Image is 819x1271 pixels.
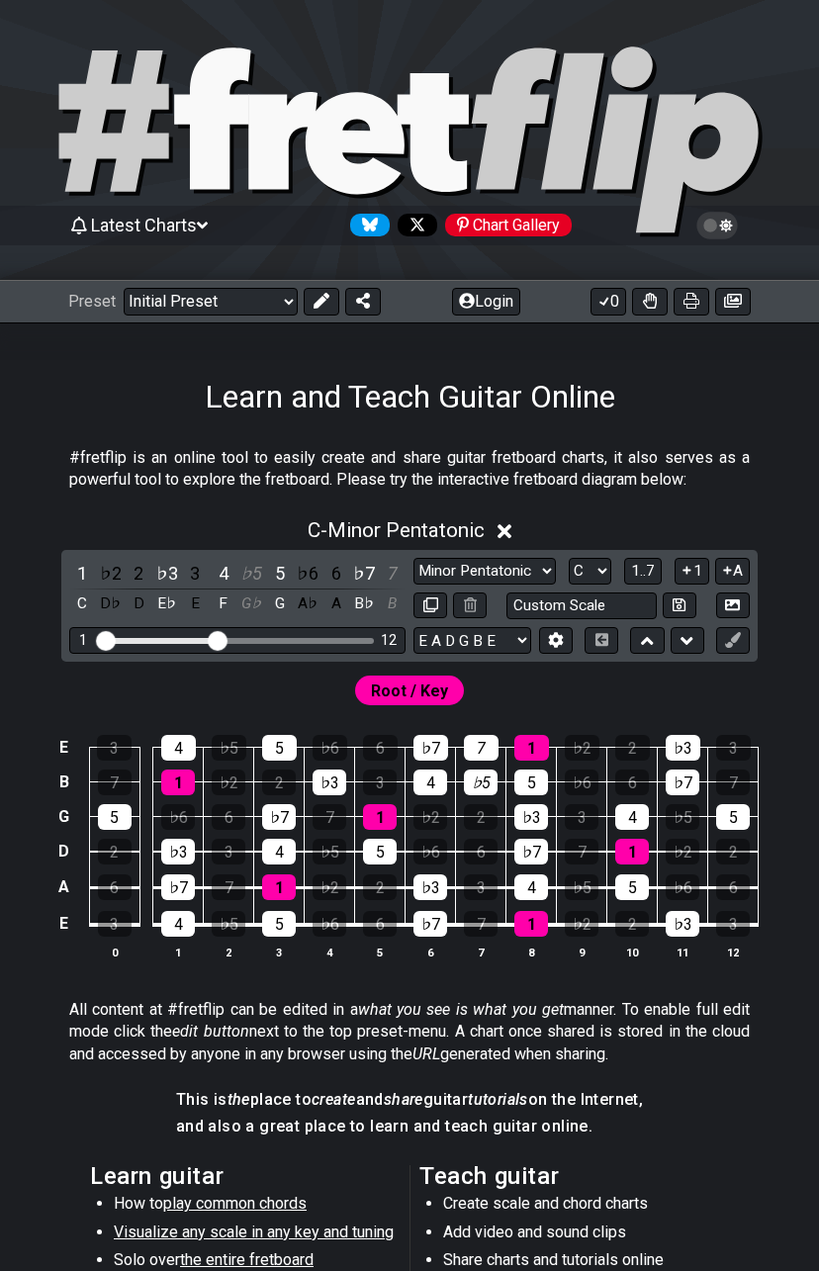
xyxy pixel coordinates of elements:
div: Chart Gallery [445,214,572,236]
div: 4 [161,735,196,761]
div: toggle pitch class [154,590,180,617]
div: toggle pitch class [126,590,151,617]
th: 12 [708,942,759,962]
div: 3 [98,911,132,937]
div: ♭2 [565,911,598,937]
div: ♭7 [413,911,447,937]
button: 0 [591,288,626,316]
div: 1 [262,874,296,900]
button: Copy [413,592,447,619]
button: Create image [715,288,751,316]
div: 7 [464,735,499,761]
button: 1 [675,558,708,585]
div: ♭3 [666,911,699,937]
div: ♭5 [313,839,346,864]
button: Print [674,288,709,316]
th: 1 [153,942,204,962]
div: 1 [615,839,649,864]
span: C - Minor Pentatonic [308,518,485,542]
div: 5 [262,911,296,937]
div: toggle scale degree [182,560,208,587]
div: ♭5 [212,911,245,937]
div: ♭5 [666,804,699,830]
button: 1..7 [624,558,662,585]
div: ♭6 [313,735,347,761]
div: 3 [212,839,245,864]
button: Delete [453,592,487,619]
div: toggle scale degree [211,560,236,587]
div: toggle pitch class [351,590,377,617]
div: 3 [97,735,132,761]
div: 7 [716,770,750,795]
div: toggle scale degree [295,560,320,587]
em: tutorials [468,1090,528,1109]
span: Latest Charts [91,215,197,235]
div: toggle pitch class [238,590,264,617]
div: 1 [514,911,548,937]
div: toggle pitch class [182,590,208,617]
th: 2 [204,942,254,962]
div: ♭2 [666,839,699,864]
li: Create scale and chord charts [443,1193,725,1221]
div: 4 [413,770,447,795]
div: ♭2 [212,770,245,795]
div: 5 [98,804,132,830]
div: ♭7 [514,839,548,864]
td: E [52,905,76,943]
button: A [715,558,750,585]
div: ♭2 [565,735,599,761]
button: Edit Preset [304,288,339,316]
h4: and also a great place to learn and teach guitar online. [176,1116,643,1137]
td: B [52,765,76,799]
div: 3 [565,804,598,830]
div: ♭3 [413,874,447,900]
div: toggle pitch class [295,590,320,617]
div: toggle scale degree [380,560,406,587]
div: 12 [381,632,397,649]
div: 6 [464,839,498,864]
div: toggle scale degree [351,560,377,587]
em: create [312,1090,355,1109]
div: ♭6 [161,804,195,830]
span: the entire fretboard [180,1250,314,1269]
div: ♭7 [161,874,195,900]
div: 3 [464,874,498,900]
th: 3 [254,942,305,962]
div: ♭3 [514,804,548,830]
div: 6 [363,911,397,937]
div: ♭6 [666,874,699,900]
button: Share Preset [345,288,381,316]
div: toggle scale degree [154,560,180,587]
button: Edit Tuning [539,627,573,654]
div: 3 [716,911,750,937]
div: 5 [514,770,548,795]
div: 5 [363,839,397,864]
span: Visualize any scale in any key and tuning [114,1223,394,1241]
button: Toggle Dexterity for all fretkits [632,288,668,316]
div: ♭5 [565,874,598,900]
h1: Learn and Teach Guitar Online [205,378,615,415]
li: How to [114,1193,396,1221]
p: #fretflip is an online tool to easily create and share guitar fretboard charts, it also serves as... [69,447,750,492]
div: 6 [363,735,398,761]
div: 2 [716,839,750,864]
em: what you see is what you get [358,1000,565,1019]
div: 2 [464,804,498,830]
div: 7 [313,804,346,830]
div: 7 [464,911,498,937]
li: Add video and sound clips [443,1222,725,1249]
th: 4 [305,942,355,962]
a: Follow #fretflip at Bluesky [342,214,390,236]
th: 8 [506,942,557,962]
div: 4 [262,839,296,864]
div: 1 [79,632,87,649]
div: toggle pitch class [69,590,95,617]
div: toggle scale degree [267,560,293,587]
div: toggle pitch class [380,590,406,617]
h2: Teach guitar [419,1165,729,1187]
div: 7 [212,874,245,900]
th: 6 [406,942,456,962]
div: ♭5 [464,770,498,795]
td: A [52,869,76,906]
div: ♭6 [413,839,447,864]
